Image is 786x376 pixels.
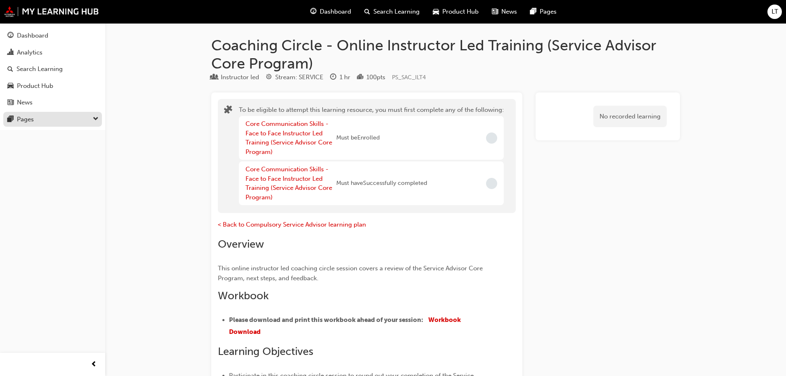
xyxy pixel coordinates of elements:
button: LT [767,5,782,19]
div: Duration [330,72,350,83]
span: news-icon [7,99,14,106]
div: Analytics [17,48,42,57]
span: Learning resource code [392,74,426,81]
span: Search Learning [373,7,420,17]
a: < Back to Compulsory Service Advisor learning plan [218,221,366,228]
span: news-icon [492,7,498,17]
div: Instructor led [221,73,259,82]
a: search-iconSearch Learning [358,3,426,20]
span: car-icon [433,7,439,17]
div: To be eligible to attempt this learning resource, you must first complete any of the following: [239,105,504,207]
div: Stream [266,72,323,83]
a: guage-iconDashboard [304,3,358,20]
span: learningResourceType_INSTRUCTOR_LED-icon [211,74,217,81]
div: Points [357,72,385,83]
span: Workbook [218,289,269,302]
span: Overview [218,238,264,251]
a: Search Learning [3,61,102,77]
a: Dashboard [3,28,102,43]
a: Product Hub [3,78,102,94]
div: Search Learning [17,64,63,74]
span: Pages [540,7,557,17]
a: Analytics [3,45,102,60]
span: chart-icon [7,49,14,57]
span: podium-icon [357,74,363,81]
span: Dashboard [320,7,351,17]
span: LT [772,7,778,17]
a: News [3,95,102,110]
div: 1 hr [340,73,350,82]
span: Incomplete [486,132,497,144]
span: guage-icon [310,7,316,17]
span: search-icon [364,7,370,17]
span: pages-icon [7,116,14,123]
a: pages-iconPages [524,3,563,20]
button: Pages [3,112,102,127]
span: puzzle-icon [224,106,232,116]
span: search-icon [7,66,13,73]
a: Core Communication Skills - Face to Face Instructor Led Training (Service Advisor Core Program) [245,120,332,156]
span: Product Hub [442,7,479,17]
span: Please download and print this workbook ahead of your session: [229,316,423,324]
div: No recorded learning [593,106,667,128]
div: Pages [17,115,34,124]
span: guage-icon [7,32,14,40]
span: target-icon [266,74,272,81]
h1: Coaching Circle - Online Instructor Led Training (Service Advisor Core Program) [211,36,680,72]
button: DashboardAnalyticsSearch LearningProduct HubNews [3,26,102,112]
span: Must have Successfully completed [336,179,427,188]
span: Learning Objectives [218,345,313,358]
div: Type [211,72,259,83]
div: Stream: SERVICE [275,73,323,82]
a: car-iconProduct Hub [426,3,485,20]
div: Dashboard [17,31,48,40]
a: Workbook Download [229,316,462,336]
div: News [17,98,33,107]
span: Must be Enrolled [336,133,380,143]
span: car-icon [7,83,14,90]
span: down-icon [93,114,99,125]
a: news-iconNews [485,3,524,20]
span: clock-icon [330,74,336,81]
div: Product Hub [17,81,53,91]
a: Core Communication Skills - Face to Face Instructor Led Training (Service Advisor Core Program) [245,166,332,201]
span: prev-icon [91,359,97,370]
span: pages-icon [530,7,536,17]
div: 100 pts [366,73,385,82]
span: This online instructor led coaching circle session covers a review of the Service Advisor Core Pr... [218,265,484,282]
img: mmal [4,6,99,17]
span: News [501,7,517,17]
span: Incomplete [486,178,497,189]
